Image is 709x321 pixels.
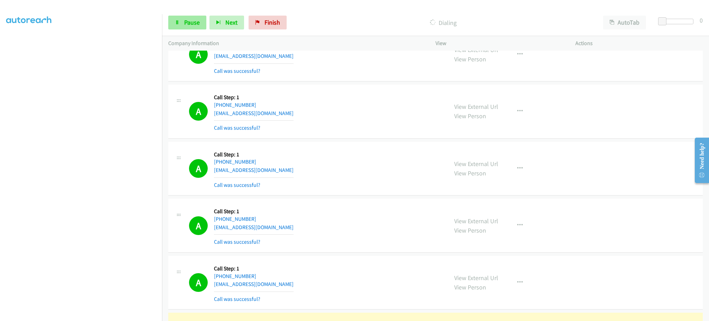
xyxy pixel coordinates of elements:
[189,102,208,121] h1: A
[214,265,294,272] h5: Call Step: 1
[454,274,498,282] a: View External Url
[662,19,693,24] div: Delay between calls (in seconds)
[189,159,208,178] h1: A
[168,16,206,29] a: Pause
[264,18,280,26] span: Finish
[189,216,208,235] h1: A
[214,224,294,231] a: [EMAIL_ADDRESS][DOMAIN_NAME]
[603,16,646,29] button: AutoTab
[454,226,486,234] a: View Person
[454,55,486,63] a: View Person
[214,68,260,74] a: Call was successful?
[296,18,591,27] p: Dialing
[214,158,256,165] a: [PHONE_NUMBER]
[214,110,294,116] a: [EMAIL_ADDRESS][DOMAIN_NAME]
[168,39,423,47] p: Company Information
[454,112,486,120] a: View Person
[454,217,498,225] a: View External Url
[454,160,498,168] a: View External Url
[214,273,256,279] a: [PHONE_NUMBER]
[225,18,237,26] span: Next
[214,167,294,173] a: [EMAIL_ADDRESS][DOMAIN_NAME]
[575,39,703,47] p: Actions
[189,273,208,292] h1: A
[214,151,294,158] h5: Call Step: 1
[436,39,563,47] p: View
[214,124,260,131] a: Call was successful?
[214,216,256,222] a: [PHONE_NUMBER]
[689,133,709,188] iframe: Resource Center
[184,18,200,26] span: Pause
[214,208,294,215] h5: Call Step: 1
[454,46,498,54] a: View External Url
[700,16,703,25] div: 0
[454,103,498,111] a: View External Url
[249,16,287,29] a: Finish
[454,283,486,291] a: View Person
[209,16,244,29] button: Next
[454,169,486,177] a: View Person
[214,238,260,245] a: Call was successful?
[214,102,256,108] a: [PHONE_NUMBER]
[214,281,294,287] a: [EMAIL_ADDRESS][DOMAIN_NAME]
[214,94,294,101] h5: Call Step: 1
[214,53,294,59] a: [EMAIL_ADDRESS][DOMAIN_NAME]
[214,296,260,302] a: Call was successful?
[214,182,260,188] a: Call was successful?
[189,45,208,64] h1: A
